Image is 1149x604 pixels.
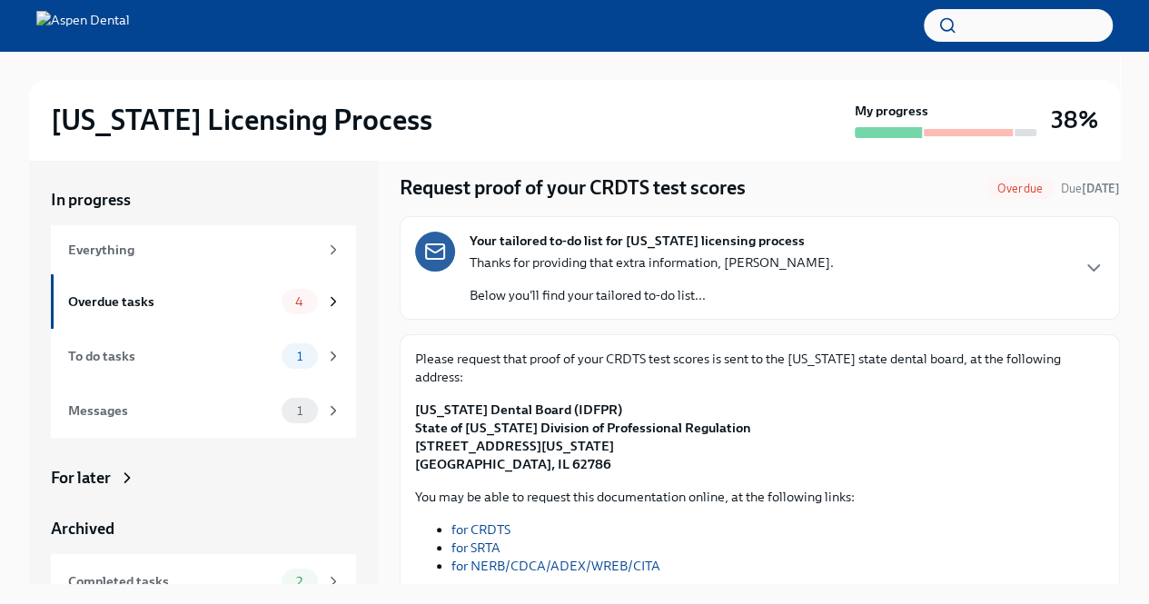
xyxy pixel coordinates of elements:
[285,575,313,589] span: 2
[415,350,1104,386] p: Please request that proof of your CRDTS test scores is sent to the [US_STATE] state dental board,...
[68,571,274,591] div: Completed tasks
[415,401,751,472] strong: [US_STATE] Dental Board (IDFPR) State of [US_STATE] Division of Professional Regulation [STREET_A...
[51,467,111,489] div: For later
[51,467,356,489] a: For later
[415,488,1104,506] p: You may be able to request this documentation online, at the following links:
[1082,182,1120,195] strong: [DATE]
[36,11,130,40] img: Aspen Dental
[855,102,928,120] strong: My progress
[68,346,274,366] div: To do tasks
[451,521,510,538] a: for CRDTS
[51,102,432,138] h2: [US_STATE] Licensing Process
[470,286,834,304] p: Below you'll find your tailored to-do list...
[51,189,356,211] a: In progress
[68,401,274,421] div: Messages
[1061,180,1120,197] span: September 8th, 2025 10:00
[68,292,274,312] div: Overdue tasks
[400,174,746,202] h4: Request proof of your CRDTS test scores
[451,558,660,574] a: for NERB/CDCA/ADEX/WREB/CITA
[986,182,1054,195] span: Overdue
[51,225,356,274] a: Everything
[1061,182,1120,195] span: Due
[51,518,356,540] a: Archived
[51,383,356,438] a: Messages1
[286,350,313,363] span: 1
[451,540,500,556] a: for SRTA
[470,253,834,272] p: Thanks for providing that extra information, [PERSON_NAME].
[470,232,805,250] strong: Your tailored to-do list for [US_STATE] licensing process
[68,240,318,260] div: Everything
[284,295,314,309] span: 4
[286,404,313,418] span: 1
[1051,104,1098,136] h3: 38%
[51,274,356,329] a: Overdue tasks4
[51,329,356,383] a: To do tasks1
